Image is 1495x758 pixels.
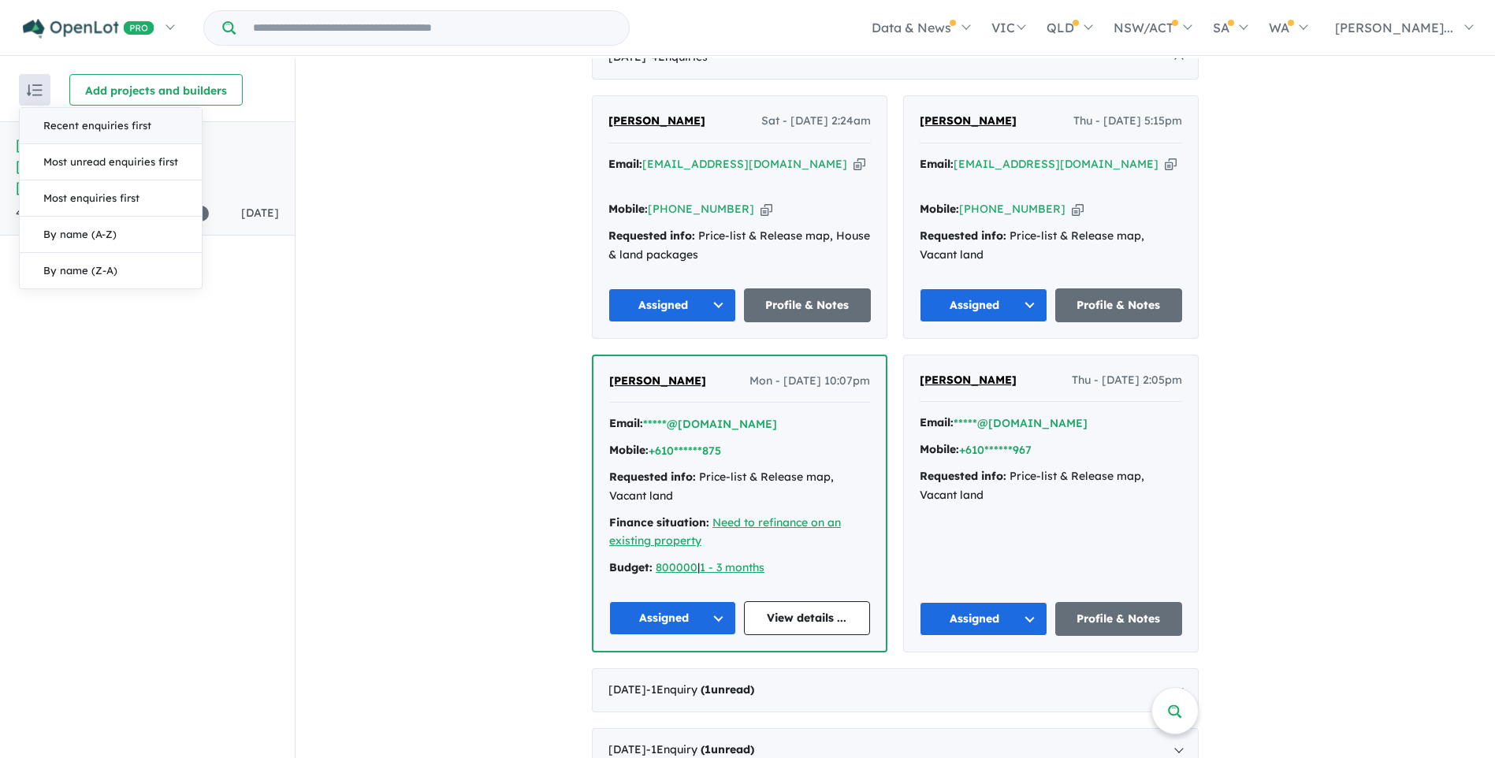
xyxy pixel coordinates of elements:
[608,202,648,216] strong: Mobile:
[853,156,865,173] button: Copy
[609,416,643,430] strong: Email:
[241,206,279,220] span: [DATE]
[16,134,279,198] h5: [GEOGRAPHIC_DATA] - [GEOGRAPHIC_DATA] , [GEOGRAPHIC_DATA]
[20,180,202,217] button: Most enquiries first
[608,288,736,322] button: Assigned
[920,467,1182,505] div: Price-list & Release map, Vacant land
[954,157,1158,171] a: [EMAIL_ADDRESS][DOMAIN_NAME]
[16,204,209,223] div: 43 Enquir ies
[608,112,705,131] a: [PERSON_NAME]
[609,373,706,388] span: [PERSON_NAME]
[749,372,870,391] span: Mon - [DATE] 10:07pm
[646,682,754,697] span: - 1 Enquir y
[609,515,709,529] strong: Finance situation:
[761,201,772,217] button: Copy
[701,742,754,756] strong: ( unread)
[920,469,1006,483] strong: Requested info:
[609,559,870,578] div: |
[642,157,847,171] a: [EMAIL_ADDRESS][DOMAIN_NAME]
[20,217,202,253] button: By name (A-Z)
[609,515,841,548] a: Need to refinance on an existing property
[920,415,954,429] strong: Email:
[592,668,1199,712] div: [DATE]
[646,742,754,756] span: - 1 Enquir y
[609,443,649,457] strong: Mobile:
[20,253,202,288] button: By name (Z-A)
[959,202,1065,216] a: [PHONE_NUMBER]
[1072,371,1182,390] span: Thu - [DATE] 2:05pm
[20,108,202,144] button: Recent enquiries first
[705,742,711,756] span: 1
[920,602,1047,636] button: Assigned
[20,144,202,180] button: Most unread enquiries first
[920,227,1182,265] div: Price-list & Release map, Vacant land
[1055,602,1183,636] a: Profile & Notes
[1072,201,1084,217] button: Copy
[608,229,695,243] strong: Requested info:
[609,470,696,484] strong: Requested info:
[920,442,959,456] strong: Mobile:
[1335,20,1453,35] span: [PERSON_NAME]...
[609,601,736,635] button: Assigned
[23,19,154,39] img: Openlot PRO Logo White
[648,202,754,216] a: [PHONE_NUMBER]
[920,373,1017,387] span: [PERSON_NAME]
[920,113,1017,128] span: [PERSON_NAME]
[705,682,711,697] span: 1
[920,112,1017,131] a: [PERSON_NAME]
[761,112,871,131] span: Sat - [DATE] 2:24am
[609,468,870,506] div: Price-list & Release map, Vacant land
[744,601,871,635] a: View details ...
[1055,288,1183,322] a: Profile & Notes
[920,288,1047,322] button: Assigned
[656,560,697,574] a: 800000
[608,113,705,128] span: [PERSON_NAME]
[701,682,754,697] strong: ( unread)
[1073,112,1182,131] span: Thu - [DATE] 5:15pm
[609,372,706,391] a: [PERSON_NAME]
[609,560,653,574] strong: Budget:
[608,157,642,171] strong: Email:
[920,157,954,171] strong: Email:
[744,288,872,322] a: Profile & Notes
[608,227,871,265] div: Price-list & Release map, House & land packages
[920,371,1017,390] a: [PERSON_NAME]
[69,74,243,106] button: Add projects and builders
[1165,156,1177,173] button: Copy
[920,202,959,216] strong: Mobile:
[239,11,626,45] input: Try estate name, suburb, builder or developer
[920,229,1006,243] strong: Requested info:
[700,560,764,574] a: 1 - 3 months
[27,84,43,96] img: sort.svg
